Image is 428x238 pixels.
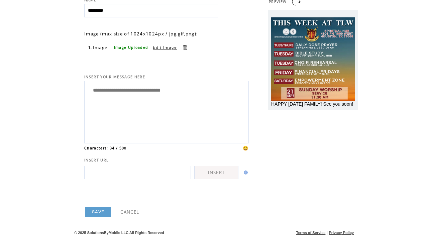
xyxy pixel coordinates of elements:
span: Image (max size of 1024x1024px / jpg,gif,png): [84,31,198,37]
span: Image Uploaded [114,45,148,50]
a: CANCEL [120,209,139,215]
img: help.gif [242,170,248,174]
a: SAVE [85,207,111,217]
a: Terms of Service [296,231,326,235]
span: Characters: 34 / 500 [84,146,127,150]
span: 1. [88,45,92,50]
a: INSERT [194,166,238,179]
span: | [327,231,328,235]
span: 😀 [243,145,249,151]
span: INSERT YOUR MESSAGE HERE [84,75,145,79]
span: © 2025 SolutionsByMobile LLC All Rights Reserved [74,231,164,235]
a: Privacy Policy [329,231,354,235]
a: Delete this item [182,44,188,50]
span: HAPPY [DATE] FAMILY! See you soon! [271,101,353,107]
span: INSERT URL [84,158,109,162]
a: Edit Image [153,44,177,50]
span: Image: [93,44,109,50]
